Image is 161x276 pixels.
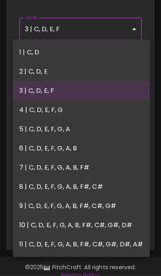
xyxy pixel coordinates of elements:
li: 3 | C, D, E, F [13,81,150,100]
li: 11 | C, D, E, F, G, A, B, F#, C#, G#, D#, A# [13,235,150,254]
li: 2 | C, D, E [13,62,150,81]
li: 10 | C, D, E, F, G, A, B, F#, C#, G#, D# [13,216,150,235]
li: 8 | C, D, E, F, G, A, B, F#, C# [13,177,150,196]
li: 7 | C, D, E, F, G, A, B, F# [13,158,150,177]
li: 9 | C, D, E, F, G, A, B, F#, C#, G# [13,196,150,216]
li: 4 | C, D, E, F, G [13,100,150,120]
li: 1 | C, D [13,43,150,62]
li: 5 | C, D, E, F, G, A [13,120,150,139]
li: 6 | C, D, E, F, G, A, B [13,139,150,158]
